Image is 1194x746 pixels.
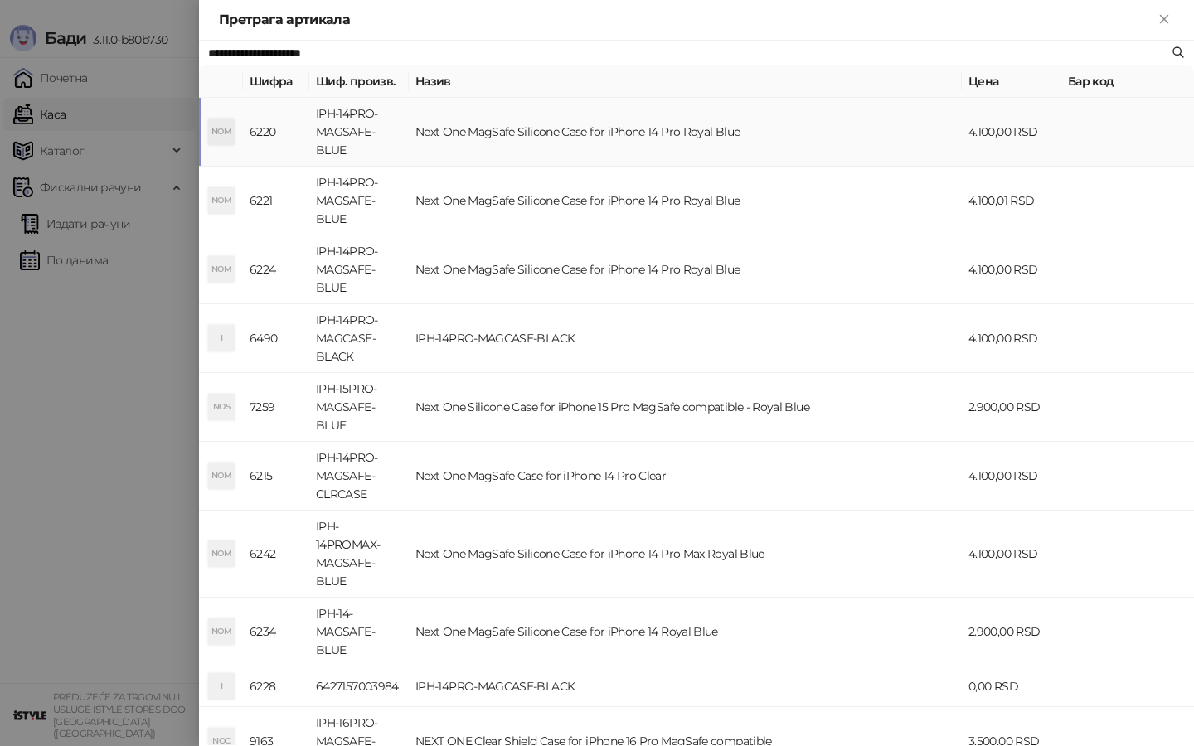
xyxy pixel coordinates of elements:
td: IPH-15PRO-MAGSAFE-BLUE [309,373,409,442]
th: Шифра [243,65,309,98]
td: 7259 [243,373,309,442]
td: Next One MagSafe Silicone Case for iPhone 14 Royal Blue [409,598,962,666]
td: Next One MagSafe Silicone Case for iPhone 14 Pro Max Royal Blue [409,511,962,598]
td: 6224 [243,235,309,304]
div: NOM [208,187,235,214]
td: IPH-14PRO-MAGSAFE-BLUE [309,98,409,167]
td: 2.900,00 RSD [962,373,1061,442]
td: 4.100,00 RSD [962,442,1061,511]
td: IPH-14-MAGSAFE-BLUE [309,598,409,666]
td: IPH-14PRO-MAGCASE-BLACK [309,304,409,373]
td: Next One MagSafe Case for iPhone 14 Pro Clear [409,442,962,511]
div: Претрага артикала [219,10,1154,30]
td: 6242 [243,511,309,598]
td: 6490 [243,304,309,373]
td: 4.100,01 RSD [962,167,1061,235]
td: 6234 [243,598,309,666]
div: NOM [208,463,235,489]
td: IPH-14PRO-MAGCASE-BLACK [409,304,962,373]
th: Шиф. произв. [309,65,409,98]
button: Close [1154,10,1174,30]
td: Next One MagSafe Silicone Case for iPhone 14 Pro Royal Blue [409,235,962,304]
td: 6228 [243,666,309,707]
td: 4.100,00 RSD [962,511,1061,598]
td: IPH-14PRO-MAGCASE-BLACK [409,666,962,707]
div: I [208,325,235,351]
div: NOM [208,540,235,567]
td: 4.100,00 RSD [962,98,1061,167]
div: NOM [208,618,235,645]
td: IPH-14PRO-MAGSAFE-BLUE [309,235,409,304]
th: Цена [962,65,1061,98]
td: 6220 [243,98,309,167]
div: NOM [208,119,235,145]
th: Бар код [1061,65,1194,98]
td: 4.100,00 RSD [962,304,1061,373]
td: IPH-14PRO-MAGSAFE-CLRCASE [309,442,409,511]
td: 6215 [243,442,309,511]
td: Next One MagSafe Silicone Case for iPhone 14 Pro Royal Blue [409,98,962,167]
td: IPH-14PROMAX-MAGSAFE-BLUE [309,511,409,598]
div: NOM [208,256,235,283]
td: 2.900,00 RSD [962,598,1061,666]
th: Назив [409,65,962,98]
td: 0,00 RSD [962,666,1061,707]
td: IPH-14PRO-MAGSAFE-BLUE [309,167,409,235]
td: Next One MagSafe Silicone Case for iPhone 14 Pro Royal Blue [409,167,962,235]
div: NOS [208,394,235,420]
td: Next One Silicone Case for iPhone 15 Pro MagSafe compatible - Royal Blue [409,373,962,442]
td: 6221 [243,167,309,235]
td: 4.100,00 RSD [962,235,1061,304]
td: 6427157003984 [309,666,409,707]
div: I [208,673,235,700]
